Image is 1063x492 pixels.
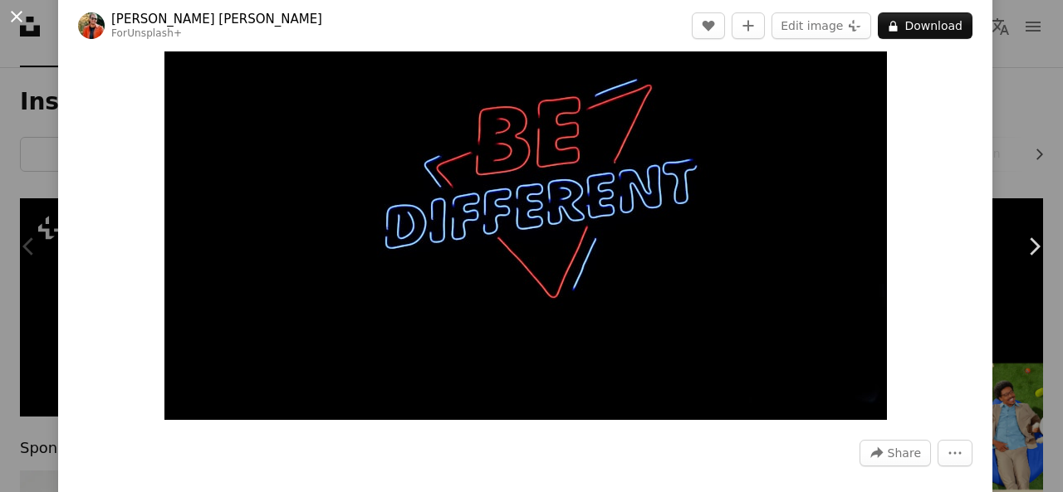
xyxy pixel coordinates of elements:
button: More Actions [938,440,972,466]
span: Share [888,441,921,465]
div: For [111,27,322,41]
a: Next [1005,167,1063,326]
a: [PERSON_NAME] [PERSON_NAME] [111,11,322,27]
a: Unsplash+ [127,27,182,39]
button: Like [692,12,725,39]
button: Share this image [860,440,931,466]
button: Edit image [772,12,871,39]
button: Download [878,12,972,39]
button: Add to Collection [732,12,765,39]
img: Go to Ahmet Kurt's profile [78,12,105,39]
